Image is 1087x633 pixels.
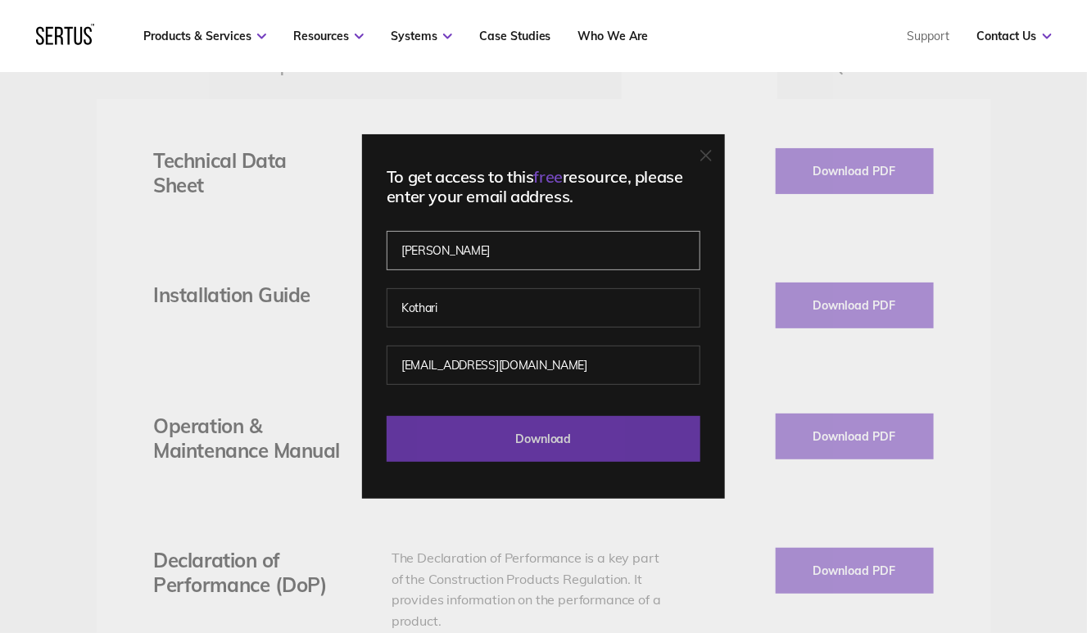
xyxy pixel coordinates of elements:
[387,167,700,206] div: To get access to this resource, please enter your email address.
[387,288,700,328] input: Last name*
[479,29,551,43] a: Case Studies
[578,29,649,43] a: Who We Are
[977,29,1052,43] a: Contact Us
[534,166,563,187] span: free
[387,346,700,385] input: Work email address*
[387,416,700,462] input: Download
[293,29,364,43] a: Resources
[908,29,950,43] a: Support
[143,29,266,43] a: Products & Services
[387,231,700,270] input: First name*
[391,29,452,43] a: Systems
